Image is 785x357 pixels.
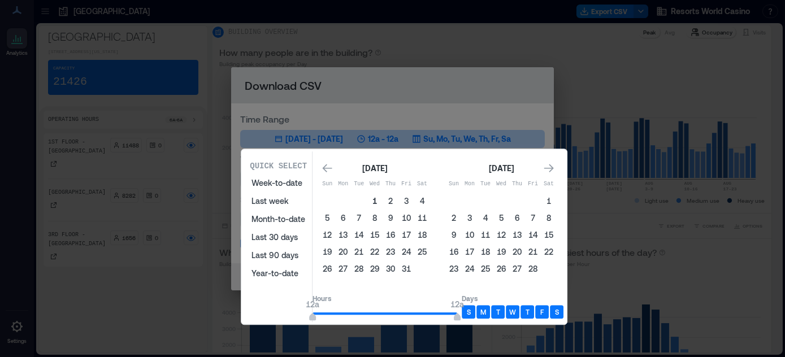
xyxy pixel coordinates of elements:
button: 20 [335,244,351,260]
button: 8 [541,210,557,226]
p: Sat [541,180,557,189]
button: 6 [335,210,351,226]
button: 1 [541,193,557,209]
button: 14 [525,227,541,243]
button: 6 [509,210,525,226]
button: Week-to-date [245,174,312,192]
button: 25 [478,261,493,277]
th: Tuesday [351,176,367,192]
p: Fri [398,180,414,189]
button: 22 [367,244,383,260]
p: Quick Select [250,160,307,172]
button: 13 [335,227,351,243]
button: 19 [493,244,509,260]
button: Year-to-date [245,264,312,282]
button: 27 [335,261,351,277]
button: 11 [414,210,430,226]
th: Wednesday [367,176,383,192]
button: 7 [525,210,541,226]
button: 26 [493,261,509,277]
button: 1 [367,193,383,209]
p: Mon [462,180,478,189]
button: 15 [541,227,557,243]
button: 5 [493,210,509,226]
button: 26 [319,261,335,277]
p: S [467,307,471,316]
p: Thu [509,180,525,189]
button: 25 [414,244,430,260]
button: Go to previous month [319,160,335,176]
button: 31 [398,261,414,277]
p: Sun [319,180,335,189]
th: Monday [462,176,478,192]
button: 10 [462,227,478,243]
button: 17 [462,244,478,260]
button: 20 [509,244,525,260]
button: 14 [351,227,367,243]
div: [DATE] [485,162,517,175]
button: Last 30 days [245,228,312,246]
p: W [509,307,516,316]
button: 13 [509,227,525,243]
button: 9 [383,210,398,226]
th: Wednesday [493,176,509,192]
button: Month-to-date [245,210,312,228]
th: Friday [525,176,541,192]
p: M [480,307,486,316]
button: 24 [398,244,414,260]
button: 29 [367,261,383,277]
th: Friday [398,176,414,192]
button: 7 [351,210,367,226]
p: T [526,307,530,316]
button: 9 [446,227,462,243]
button: 3 [462,210,478,226]
p: Hours [313,294,457,303]
p: Sat [414,180,430,189]
button: 17 [398,227,414,243]
button: 27 [509,261,525,277]
button: 2 [383,193,398,209]
p: Sun [446,180,462,189]
p: Wed [493,180,509,189]
p: F [540,307,544,316]
button: 23 [446,261,462,277]
th: Tuesday [478,176,493,192]
button: 8 [367,210,383,226]
p: Tue [351,180,367,189]
p: Mon [335,180,351,189]
button: 16 [383,227,398,243]
button: 24 [462,261,478,277]
div: [DATE] [359,162,391,175]
button: 28 [525,261,541,277]
p: Wed [367,180,383,189]
button: 12 [493,227,509,243]
button: 28 [351,261,367,277]
button: Last week [245,192,312,210]
th: Thursday [383,176,398,192]
button: 4 [414,193,430,209]
p: T [496,307,500,316]
button: 3 [398,193,414,209]
p: Tue [478,180,493,189]
p: Fri [525,180,541,189]
button: 30 [383,261,398,277]
th: Saturday [414,176,430,192]
p: S [555,307,559,316]
button: 23 [383,244,398,260]
button: 21 [351,244,367,260]
button: 10 [398,210,414,226]
button: Last 90 days [245,246,312,264]
button: 2 [446,210,462,226]
button: Go to next month [541,160,557,176]
th: Monday [335,176,351,192]
button: 22 [541,244,557,260]
p: Thu [383,180,398,189]
button: 19 [319,244,335,260]
button: 4 [478,210,493,226]
th: Sunday [319,176,335,192]
button: 18 [414,227,430,243]
th: Saturday [541,176,557,192]
span: 12a [306,299,319,309]
button: 11 [478,227,493,243]
button: 5 [319,210,335,226]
